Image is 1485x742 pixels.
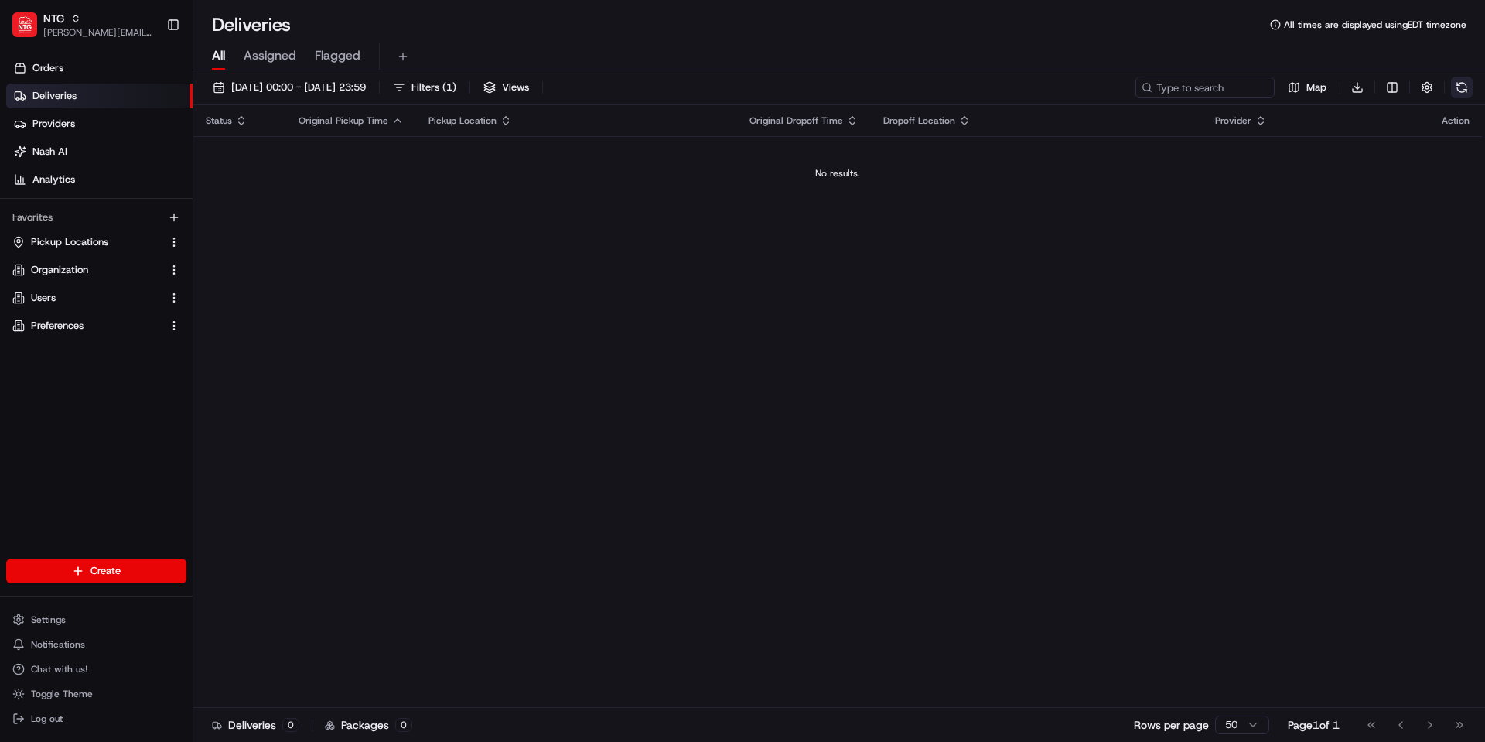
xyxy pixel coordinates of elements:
[6,56,193,80] a: Orders
[31,713,63,725] span: Log out
[6,84,193,108] a: Deliveries
[32,117,75,131] span: Providers
[1288,717,1340,733] div: Page 1 of 1
[12,263,162,277] a: Organization
[282,718,299,732] div: 0
[231,80,366,94] span: [DATE] 00:00 - [DATE] 23:59
[1134,717,1209,733] p: Rows per page
[32,89,77,103] span: Deliveries
[476,77,536,98] button: Views
[442,80,456,94] span: ( 1 )
[53,148,254,163] div: Start new chat
[109,262,187,274] a: Powered byPylon
[125,218,254,246] a: 💻API Documentation
[90,564,121,578] span: Create
[15,62,282,87] p: Welcome 👋
[6,167,193,192] a: Analytics
[43,26,154,39] button: [PERSON_NAME][EMAIL_ADDRESS][PERSON_NAME][DOMAIN_NAME]
[31,663,87,675] span: Chat with us!
[1451,77,1473,98] button: Refresh
[31,638,85,651] span: Notifications
[1215,115,1251,127] span: Provider
[6,139,193,164] a: Nash AI
[6,683,186,705] button: Toggle Theme
[15,15,46,46] img: Nash
[15,148,43,176] img: 1736555255976-a54dd68f-1ca7-489b-9aae-adbdc363a1c4
[428,115,497,127] span: Pickup Location
[6,634,186,655] button: Notifications
[6,313,186,338] button: Preferences
[6,658,186,680] button: Chat with us!
[131,226,143,238] div: 💻
[146,224,248,240] span: API Documentation
[1135,77,1275,98] input: Type to search
[1306,80,1326,94] span: Map
[395,718,412,732] div: 0
[1281,77,1333,98] button: Map
[6,205,186,230] div: Favorites
[12,291,162,305] a: Users
[411,80,456,94] span: Filters
[31,263,88,277] span: Organization
[502,80,529,94] span: Views
[299,115,388,127] span: Original Pickup Time
[1284,19,1466,31] span: All times are displayed using EDT timezone
[6,609,186,631] button: Settings
[212,717,299,733] div: Deliveries
[212,46,225,65] span: All
[31,291,56,305] span: Users
[315,46,360,65] span: Flagged
[154,262,187,274] span: Pylon
[206,77,373,98] button: [DATE] 00:00 - [DATE] 23:59
[32,145,67,159] span: Nash AI
[53,163,196,176] div: We're available if you need us!
[9,218,125,246] a: 📗Knowledge Base
[200,167,1476,180] div: No results.
[12,12,37,37] img: NTG
[244,46,296,65] span: Assigned
[883,115,955,127] span: Dropoff Location
[43,11,64,26] button: NTG
[31,235,108,249] span: Pickup Locations
[206,115,232,127] span: Status
[32,61,63,75] span: Orders
[15,226,28,238] div: 📗
[32,173,75,186] span: Analytics
[12,319,162,333] a: Preferences
[6,258,186,282] button: Organization
[31,224,118,240] span: Knowledge Base
[31,319,84,333] span: Preferences
[325,717,412,733] div: Packages
[6,708,186,730] button: Log out
[212,12,291,37] h1: Deliveries
[6,111,193,136] a: Providers
[6,286,186,310] button: Users
[263,152,282,171] button: Start new chat
[6,6,160,43] button: NTGNTG[PERSON_NAME][EMAIL_ADDRESS][PERSON_NAME][DOMAIN_NAME]
[31,614,66,626] span: Settings
[31,688,93,700] span: Toggle Theme
[40,100,255,116] input: Clear
[6,230,186,255] button: Pickup Locations
[1442,115,1470,127] div: Action
[386,77,463,98] button: Filters(1)
[749,115,843,127] span: Original Dropoff Time
[6,559,186,583] button: Create
[12,235,162,249] a: Pickup Locations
